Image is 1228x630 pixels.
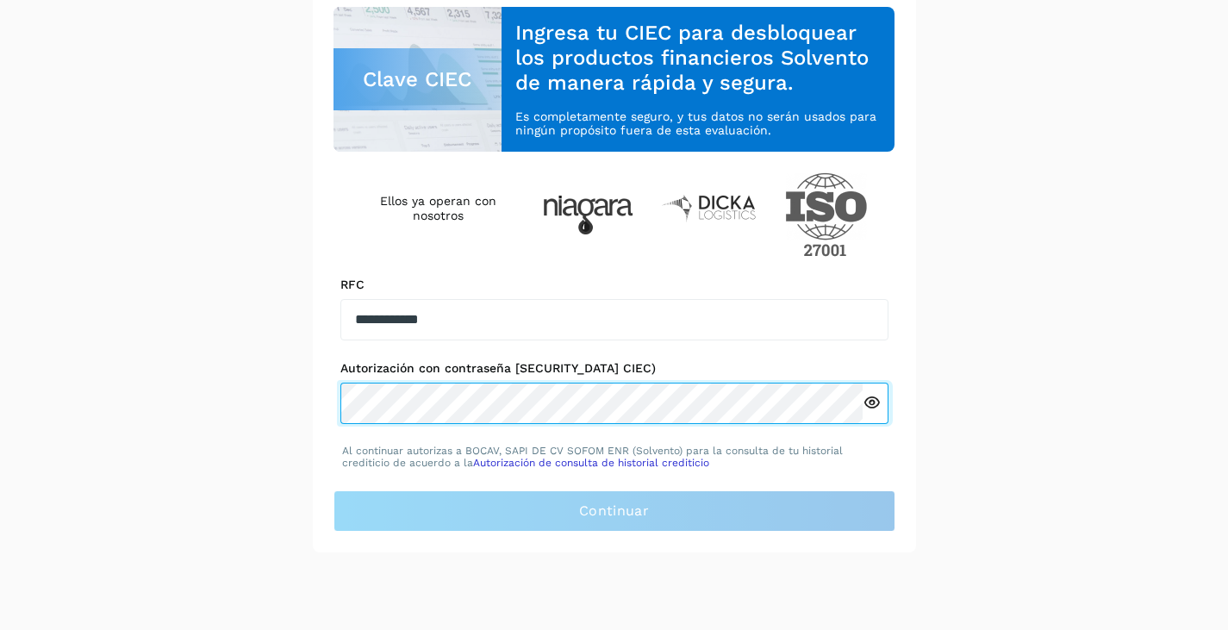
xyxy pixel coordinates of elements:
[333,490,895,532] button: Continuar
[342,445,887,470] p: Al continuar autorizas a BOCAV, SAPI DE CV SOFOM ENR (Solvento) para la consulta de tu historial ...
[515,109,881,139] p: Es completamente seguro, y tus datos no serán usados para ningún propósito fuera de esta evaluación.
[340,361,888,376] label: Autorización con contraseña [SECURITY_DATA] CIEC)
[340,278,888,292] label: RFC
[515,21,881,95] h3: Ingresa tu CIEC para desbloquear los productos financieros Solvento de manera rápida y segura.
[361,194,515,223] h4: Ellos ya operan con nosotros
[543,196,633,234] img: Niagara
[661,193,757,222] img: Dicka logistics
[473,457,709,469] a: Autorización de consulta de historial crediticio
[333,48,502,110] div: Clave CIEC
[579,502,649,521] span: Continuar
[785,172,868,257] img: ISO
